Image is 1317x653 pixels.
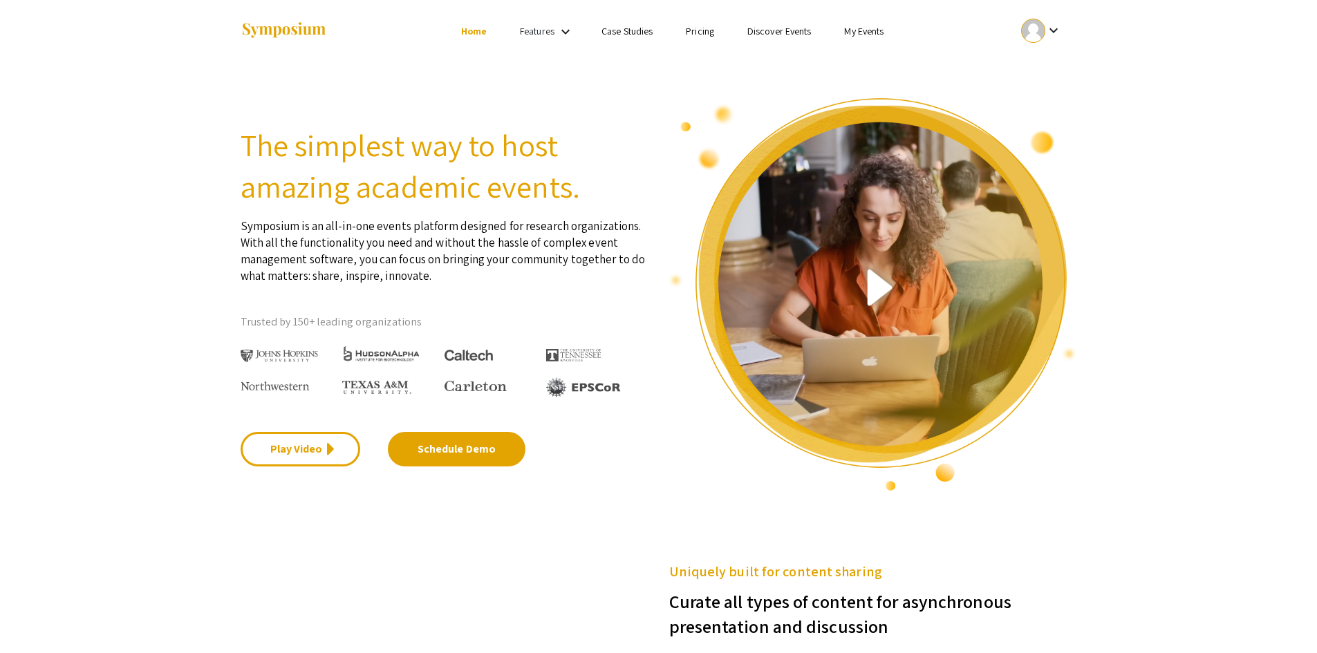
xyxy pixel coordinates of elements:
a: Home [461,25,487,37]
img: Caltech [445,350,493,361]
mat-icon: Expand Features list [557,23,574,40]
a: Discover Events [747,25,812,37]
img: Symposium by ForagerOne [241,21,327,40]
img: Texas A&M University [342,381,411,395]
img: HudsonAlpha [342,346,420,361]
mat-icon: Expand account dropdown [1045,22,1062,39]
h5: Uniquely built for content sharing [669,561,1077,582]
img: video overview of Symposium [669,97,1077,492]
img: Carleton [445,381,507,392]
a: My Events [844,25,884,37]
img: Northwestern [241,381,310,390]
img: Johns Hopkins University [241,350,319,363]
p: Symposium is an all-in-one events platform designed for research organizations. With all the func... [241,207,648,284]
a: Features [520,25,554,37]
a: Play Video [241,432,360,466]
img: EPSCOR [546,377,622,397]
a: Pricing [686,25,714,37]
h2: The simplest way to host amazing academic events. [241,124,648,207]
iframe: Chat [10,591,59,643]
a: Case Studies [601,25,653,37]
a: Schedule Demo [388,432,525,466]
button: Expand account dropdown [1007,15,1076,46]
img: The University of Tennessee [546,349,601,361]
p: Trusted by 150+ leading organizations [241,312,648,332]
h3: Curate all types of content for asynchronous presentation and discussion [669,582,1077,638]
